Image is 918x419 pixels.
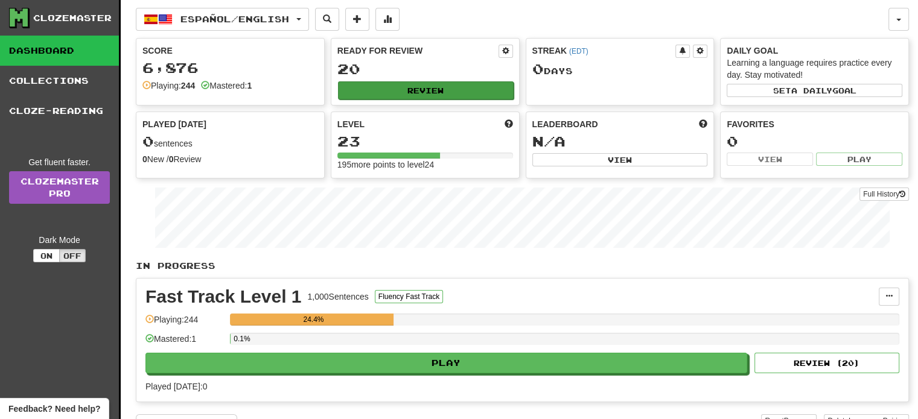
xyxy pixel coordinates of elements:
span: 0 [142,133,154,150]
span: Played [DATE] [142,118,206,130]
div: Mastered: [201,80,252,92]
div: Streak [532,45,676,57]
button: Play [145,353,747,373]
button: On [33,249,60,262]
button: Full History [859,187,909,201]
strong: 244 [181,81,195,90]
a: (EDT) [569,47,588,55]
button: More stats [375,8,400,31]
p: In Progress [136,260,909,272]
div: 24.4% [234,313,393,326]
button: Review [338,81,514,99]
span: Score more points to level up [505,118,513,130]
div: Daily Goal [727,45,902,57]
div: 23 [337,134,513,149]
div: 0 [727,134,902,149]
strong: 0 [169,154,174,164]
div: Ready for Review [337,45,499,57]
button: Play [816,153,902,166]
strong: 0 [142,154,147,164]
a: ClozemasterPro [9,171,110,204]
span: a daily [791,86,832,95]
div: sentences [142,134,318,150]
div: New / Review [142,153,318,165]
button: Add sentence to collection [345,8,369,31]
button: Review (20) [754,353,899,373]
div: Score [142,45,318,57]
span: This week in points, UTC [699,118,707,130]
span: 0 [532,60,544,77]
span: Leaderboard [532,118,598,130]
button: Off [59,249,86,262]
strong: 1 [247,81,252,90]
div: Favorites [727,118,902,130]
div: Get fluent faster. [9,156,110,168]
button: Search sentences [315,8,339,31]
div: Day s [532,61,708,77]
div: Dark Mode [9,234,110,246]
div: 1,000 Sentences [308,291,369,303]
div: 20 [337,61,513,77]
span: Played [DATE]: 0 [145,382,207,391]
div: Mastered: 1 [145,333,224,353]
span: N/A [532,133,566,150]
div: 6,876 [142,60,318,75]
div: Playing: [142,80,195,92]
span: Open feedback widget [8,403,100,415]
div: Fast Track Level 1 [145,288,302,306]
button: View [727,153,813,166]
div: Learning a language requires practice every day. Stay motivated! [727,57,902,81]
button: Fluency Fast Track [375,290,443,303]
div: Clozemaster [33,12,112,24]
span: Level [337,118,365,130]
button: Español/English [136,8,309,31]
div: 195 more points to level 24 [337,159,513,171]
span: Español / English [180,14,289,24]
button: View [532,153,708,166]
button: Seta dailygoal [727,84,902,97]
div: Playing: 244 [145,313,224,333]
